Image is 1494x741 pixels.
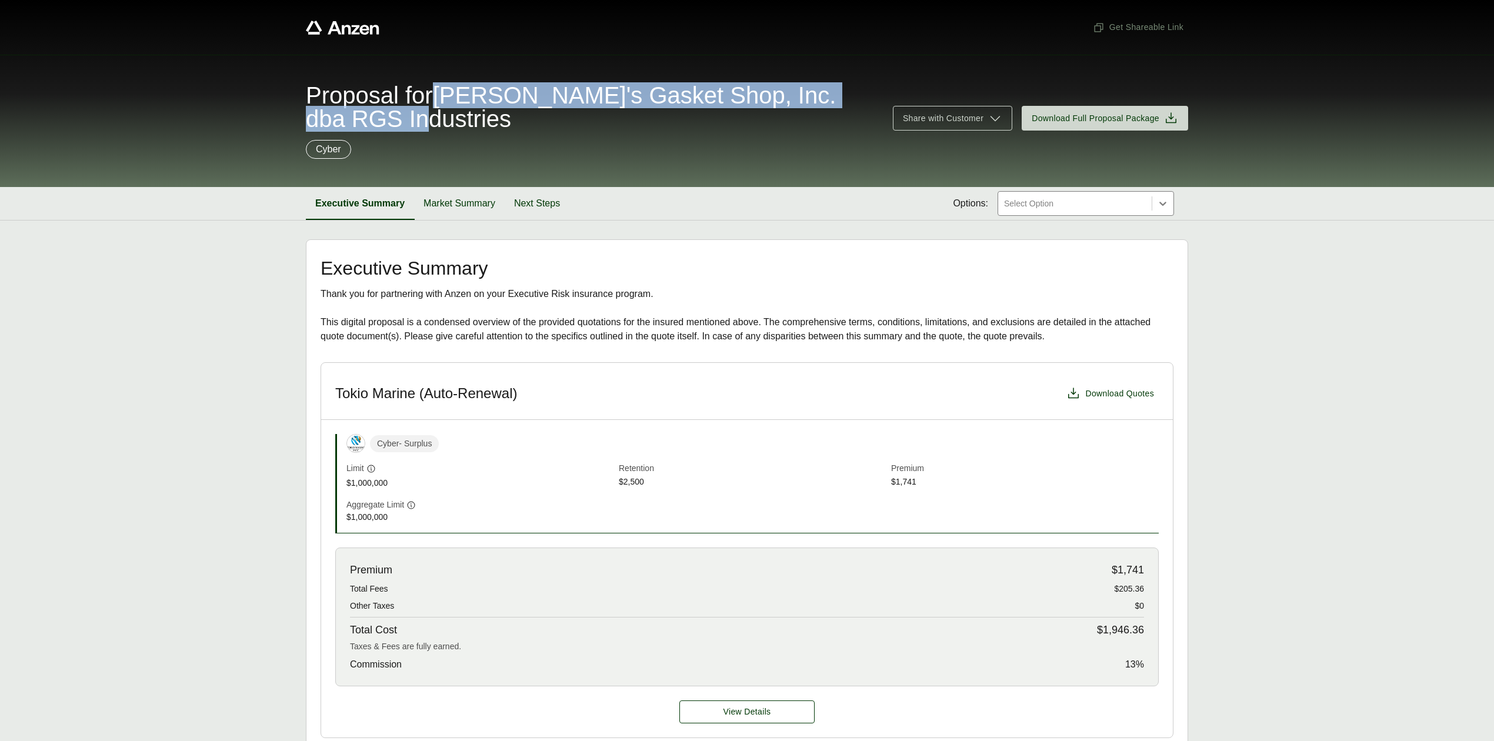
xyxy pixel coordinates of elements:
span: Download Full Proposal Package [1032,112,1159,125]
span: Commission [350,657,402,672]
span: $1,946.36 [1097,622,1144,638]
span: $1,000,000 [346,477,614,489]
span: 13 % [1125,657,1144,672]
button: Download Full Proposal Package [1022,106,1188,131]
span: $2,500 [619,476,886,489]
span: Premium [891,462,1159,476]
span: Proposal for [PERSON_NAME]'s Gasket Shop, Inc. dba RGS Industries [306,84,879,131]
span: Get Shareable Link [1093,21,1183,34]
p: Cyber [316,142,341,156]
a: Tokio Marine (Auto-Renewal) details [679,700,815,723]
a: Anzen website [306,21,379,35]
div: Taxes & Fees are fully earned. [350,640,1144,653]
span: Premium [350,562,392,578]
button: View Details [679,700,815,723]
span: Aggregate Limit [346,499,404,511]
span: Share with Customer [903,112,983,125]
span: $1,000,000 [346,511,614,523]
button: Market Summary [414,187,505,220]
button: Get Shareable Link [1088,16,1188,38]
span: Limit [346,462,364,475]
span: Total Cost [350,622,397,638]
span: Options: [953,196,988,211]
span: View Details [723,706,771,718]
button: Next Steps [505,187,569,220]
img: Tokio Marine [347,435,365,452]
button: Download Quotes [1062,382,1159,405]
span: $1,741 [1112,562,1144,578]
span: Download Quotes [1085,388,1154,400]
span: Retention [619,462,886,476]
span: $0 [1135,600,1144,612]
button: Share with Customer [893,106,1012,131]
button: Executive Summary [306,187,414,220]
span: $205.36 [1114,583,1144,595]
span: Other Taxes [350,600,394,612]
span: Cyber - Surplus [370,435,439,452]
span: Total Fees [350,583,388,595]
h2: Executive Summary [321,259,1173,278]
span: $1,741 [891,476,1159,489]
div: Thank you for partnering with Anzen on your Executive Risk insurance program. This digital propos... [321,287,1173,343]
h3: Tokio Marine (Auto-Renewal) [335,385,517,402]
